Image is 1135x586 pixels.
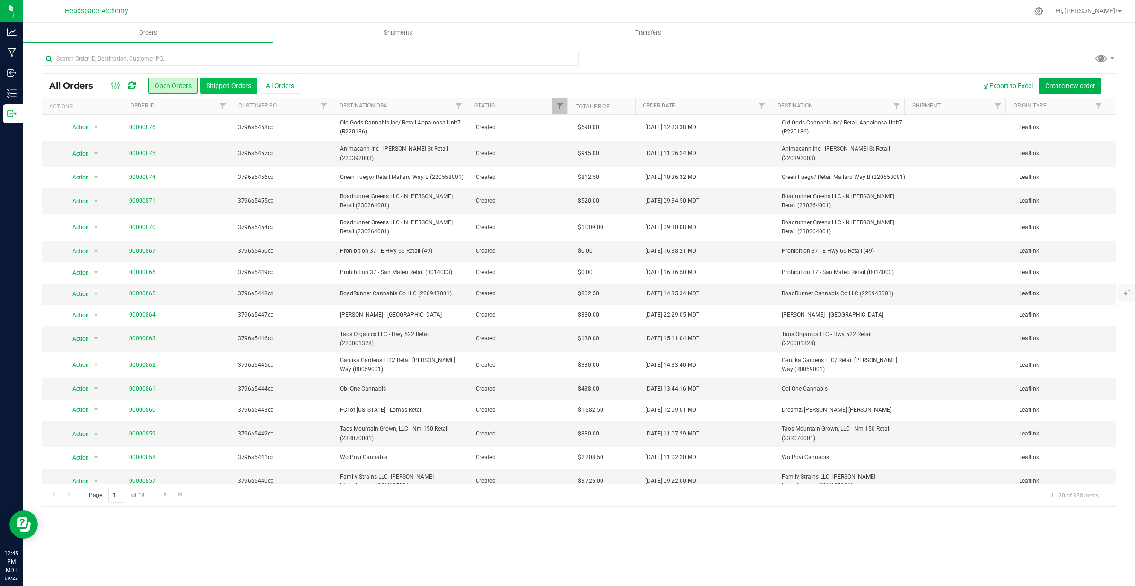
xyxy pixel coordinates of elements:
[64,245,89,258] span: Action
[129,149,156,158] a: 00000875
[476,123,567,132] span: Created
[782,118,906,136] span: Old Gods Cannabis Inc/ Retail Appaloosa Unit7 (R220186)
[340,384,464,393] span: Obi One Cannabis
[4,575,18,582] p: 09/22
[7,48,17,57] inline-svg: Manufacturing
[476,361,567,370] span: Created
[1019,384,1110,393] span: Leaflink
[260,78,300,94] button: All Orders
[340,173,464,182] span: Green Fuego/ Retail Mallard Way B (220558001)
[578,477,603,486] span: $3,725.00
[238,173,329,182] span: 3796a5456cc
[782,453,906,462] span: Wo Povi Cannabis
[90,245,102,258] span: select
[7,27,17,37] inline-svg: Analytics
[64,121,89,134] span: Action
[990,98,1005,114] a: Filter
[64,147,89,160] span: Action
[238,429,329,438] span: 3796a5442cc
[1019,149,1110,158] span: Leaflink
[578,268,593,277] span: $0.00
[1019,477,1110,486] span: Leaflink
[646,361,699,370] span: [DATE] 14:33:40 MDT
[4,549,18,575] p: 12:49 PM MDT
[129,173,156,182] a: 00000874
[777,102,813,109] a: Destination
[129,123,156,132] a: 00000876
[578,123,599,132] span: $690.00
[578,429,599,438] span: $880.00
[578,223,603,232] span: $1,009.00
[782,289,906,298] span: RoadRunner Cannabis Co LLC (220943001)
[316,98,332,114] a: Filter
[646,311,699,320] span: [DATE] 22:29:05 MDT
[64,358,89,372] span: Action
[523,23,773,43] a: Transfers
[578,384,599,393] span: $438.00
[81,488,152,503] span: Page of 18
[129,247,156,256] a: 00000867
[476,334,567,343] span: Created
[1019,311,1110,320] span: Leaflink
[646,384,699,393] span: [DATE] 13:44:16 MDT
[90,171,102,184] span: select
[238,289,329,298] span: 3796a5448cc
[1019,334,1110,343] span: Leaflink
[646,289,699,298] span: [DATE] 14:35:34 MDT
[912,102,941,109] a: Shipment
[646,334,699,343] span: [DATE] 15:11:04 MDT
[578,196,599,205] span: $520.00
[49,80,103,91] span: All Orders
[646,149,699,158] span: [DATE] 11:06:24 MDT
[90,382,102,395] span: select
[129,406,156,415] a: 00000860
[1013,102,1047,109] a: Origin Type
[782,173,906,182] span: Green Fuego/ Retail Mallard Way B (220558001)
[129,384,156,393] a: 00000861
[1019,453,1110,462] span: Leaflink
[129,196,156,205] a: 00000871
[1039,78,1101,94] button: Create new order
[340,144,464,162] span: Animacann Inc - [PERSON_NAME] St Retail (220392003)
[782,406,906,415] span: Dreamz/[PERSON_NAME] [PERSON_NAME]
[65,7,128,15] span: Headspace Alchemy
[476,311,567,320] span: Created
[64,266,89,279] span: Action
[371,28,425,37] span: Shipments
[782,330,906,348] span: Taos Organics LLC - Hwy 522 Retail (220001328)
[476,247,567,256] span: Created
[340,102,387,109] a: Destination DBA
[129,268,156,277] a: 00000866
[238,384,329,393] span: 3796a5444cc
[90,309,102,322] span: select
[782,247,906,256] span: Prohibition 37 - E Hwy 66 Retail (49)
[238,361,329,370] span: 3796a5445cc
[782,356,906,374] span: Ganjika Gardens LLC/ Retail [PERSON_NAME] Way (R0059001)
[1019,406,1110,415] span: Leaflink
[42,52,579,66] input: Search Order ID, Destination, Customer PO...
[340,311,464,320] span: [PERSON_NAME] - [GEOGRAPHIC_DATA]
[23,23,273,43] a: Orders
[90,451,102,464] span: select
[90,287,102,301] span: select
[476,268,567,277] span: Created
[578,247,593,256] span: $0.00
[90,358,102,372] span: select
[340,192,464,210] span: Roadrunner Greens LLC - N [PERSON_NAME] Retail (230264001)
[238,268,329,277] span: 3796a5449cc
[1019,196,1110,205] span: Leaflink
[64,451,89,464] span: Action
[476,384,567,393] span: Created
[129,429,156,438] a: 00000859
[90,403,102,417] span: select
[576,103,610,110] a: Total Price
[476,289,567,298] span: Created
[646,223,699,232] span: [DATE] 09:30:08 MDT
[622,28,674,37] span: Transfers
[64,382,89,395] span: Action
[1019,289,1110,298] span: Leaflink
[1019,223,1110,232] span: Leaflink
[238,406,329,415] span: 3796a5443cc
[782,384,906,393] span: Obi One Cannabis
[215,98,231,114] a: Filter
